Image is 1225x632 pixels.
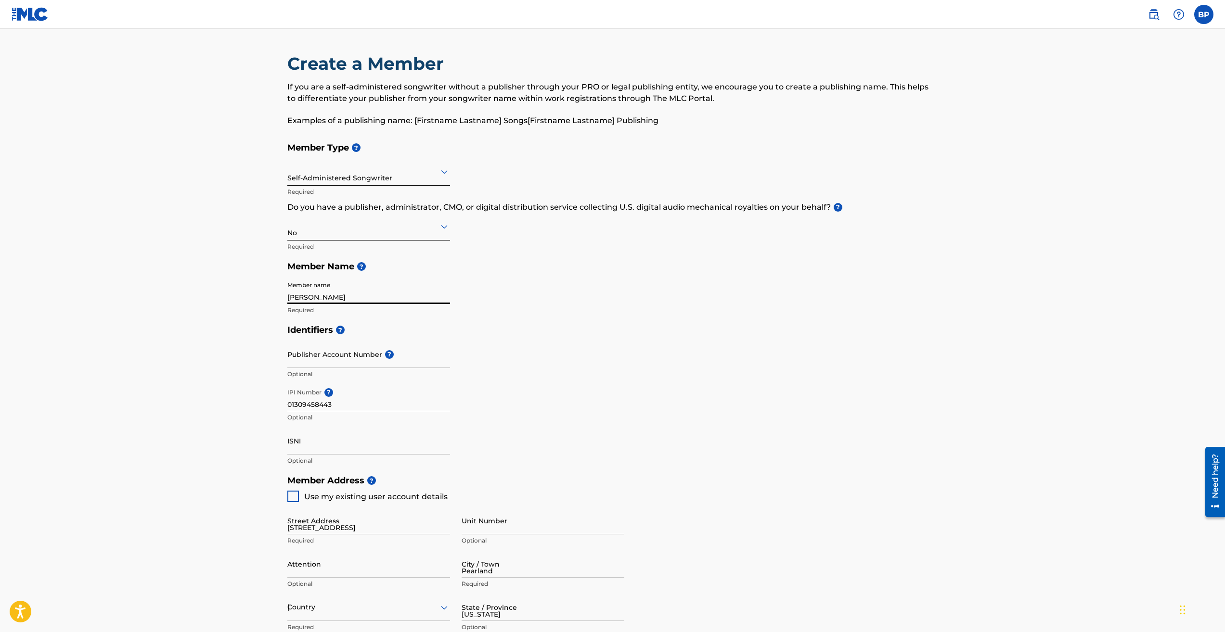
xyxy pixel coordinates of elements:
p: Optional [287,580,450,588]
a: Public Search [1144,5,1163,24]
iframe: Chat Widget [1177,586,1225,632]
p: If you are a self-administered songwriter without a publisher through your PRO or legal publishin... [287,81,938,104]
span: Use my existing user account details [304,492,448,501]
p: Required [287,306,450,315]
p: Optional [287,456,450,465]
span: ? [357,262,366,271]
p: Optional [287,413,450,422]
div: No [287,215,450,238]
img: search [1148,9,1160,20]
div: Drag [1180,595,1186,624]
div: User Menu [1194,5,1213,24]
span: ? [834,203,842,212]
div: Help [1169,5,1188,24]
p: Required [287,536,450,545]
p: Optional [287,370,450,379]
img: help [1173,9,1185,20]
div: Self-Administered Songwriter [287,160,450,183]
span: ? [367,476,376,485]
p: Do you have a publisher, administrator, CMO, or digital distribution service collecting U.S. digi... [287,202,938,213]
p: Required [287,188,450,196]
span: ? [385,350,394,359]
p: Optional [462,623,624,632]
span: ? [352,143,361,152]
iframe: Resource Center [1198,443,1225,521]
p: Required [287,623,450,632]
p: Required [287,242,450,251]
img: MLC Logo [12,7,49,21]
h5: Member Type [287,138,938,158]
p: Optional [462,536,624,545]
span: ? [324,388,333,397]
h5: Identifiers [287,320,938,341]
span: ? [336,326,345,334]
p: Examples of a publishing name: [Firstname Lastname] Songs[Firstname Lastname] Publishing [287,115,938,126]
h5: Member Name [287,256,938,277]
h5: Member Address [287,470,938,491]
h2: Create a Member [287,53,449,75]
p: Required [462,580,624,588]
